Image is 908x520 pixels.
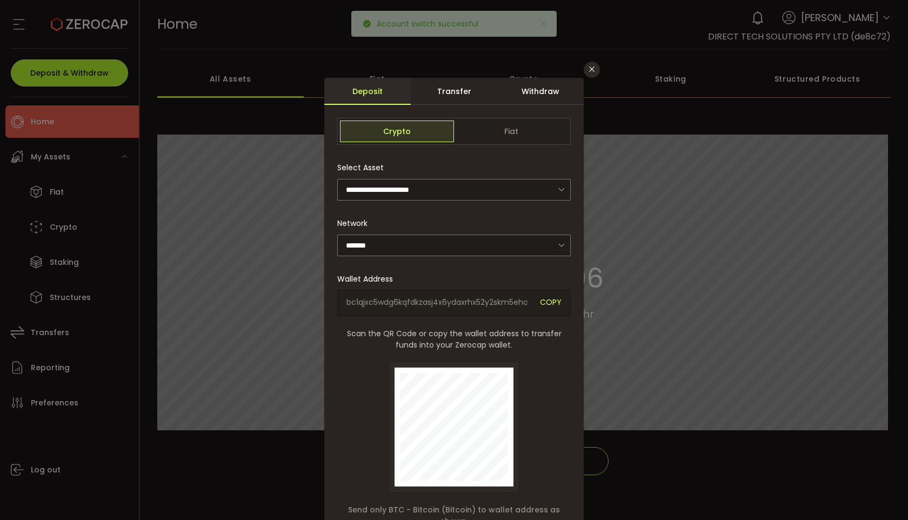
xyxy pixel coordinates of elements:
span: Fiat [454,121,568,142]
iframe: Chat Widget [854,468,908,520]
span: COPY [540,297,562,309]
div: Transfer [411,78,497,105]
label: Select Asset [337,162,390,173]
span: Scan the QR Code or copy the wallet address to transfer funds into your Zerocap wallet. [337,328,571,351]
span: bc1qjxc5wdg6kqfdkzasj4x6ydaxrhx52y2skm5ehc [346,297,532,309]
label: Network [337,218,374,229]
div: Withdraw [497,78,584,105]
button: Close [584,62,600,78]
div: Deposit [324,78,411,105]
span: Crypto [340,121,454,142]
label: Wallet Address [337,274,399,284]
